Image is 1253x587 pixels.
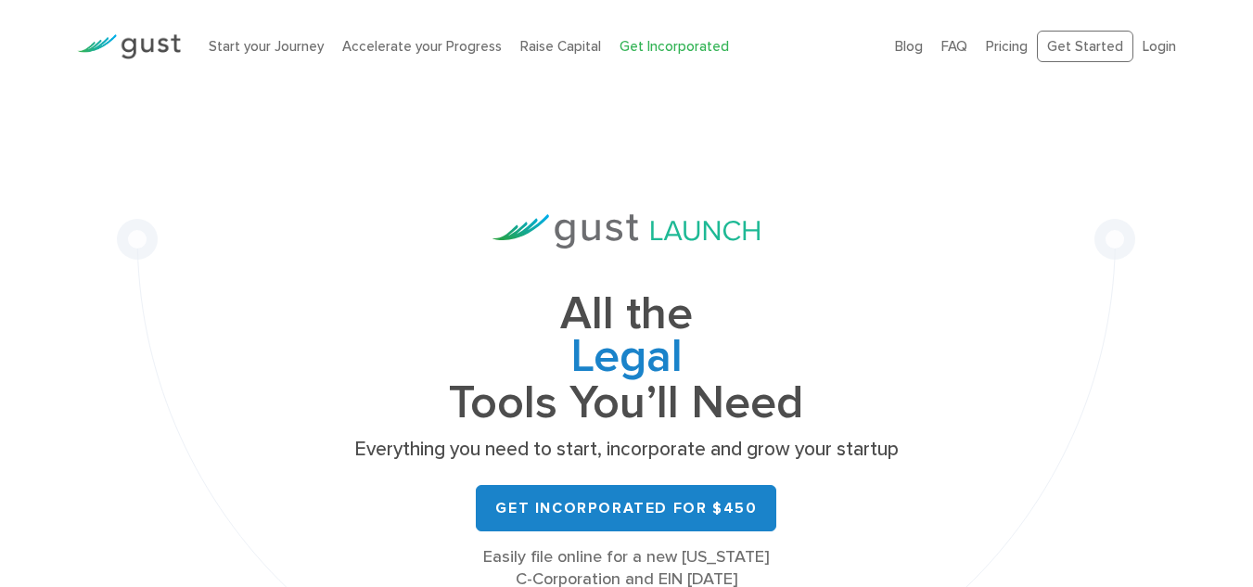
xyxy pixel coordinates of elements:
a: FAQ [941,38,967,55]
a: Pricing [986,38,1028,55]
h1: All the Tools You’ll Need [348,293,904,424]
a: Blog [895,38,923,55]
a: Get Incorporated for $450 [476,485,776,531]
p: Everything you need to start, incorporate and grow your startup [348,437,904,463]
img: Gust Launch Logo [492,214,760,249]
a: Start your Journey [209,38,324,55]
a: Get Incorporated [620,38,729,55]
a: Login [1143,38,1176,55]
img: Gust Logo [77,34,181,59]
span: Legal [348,336,904,382]
a: Raise Capital [520,38,601,55]
a: Accelerate your Progress [342,38,502,55]
a: Get Started [1037,31,1133,63]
